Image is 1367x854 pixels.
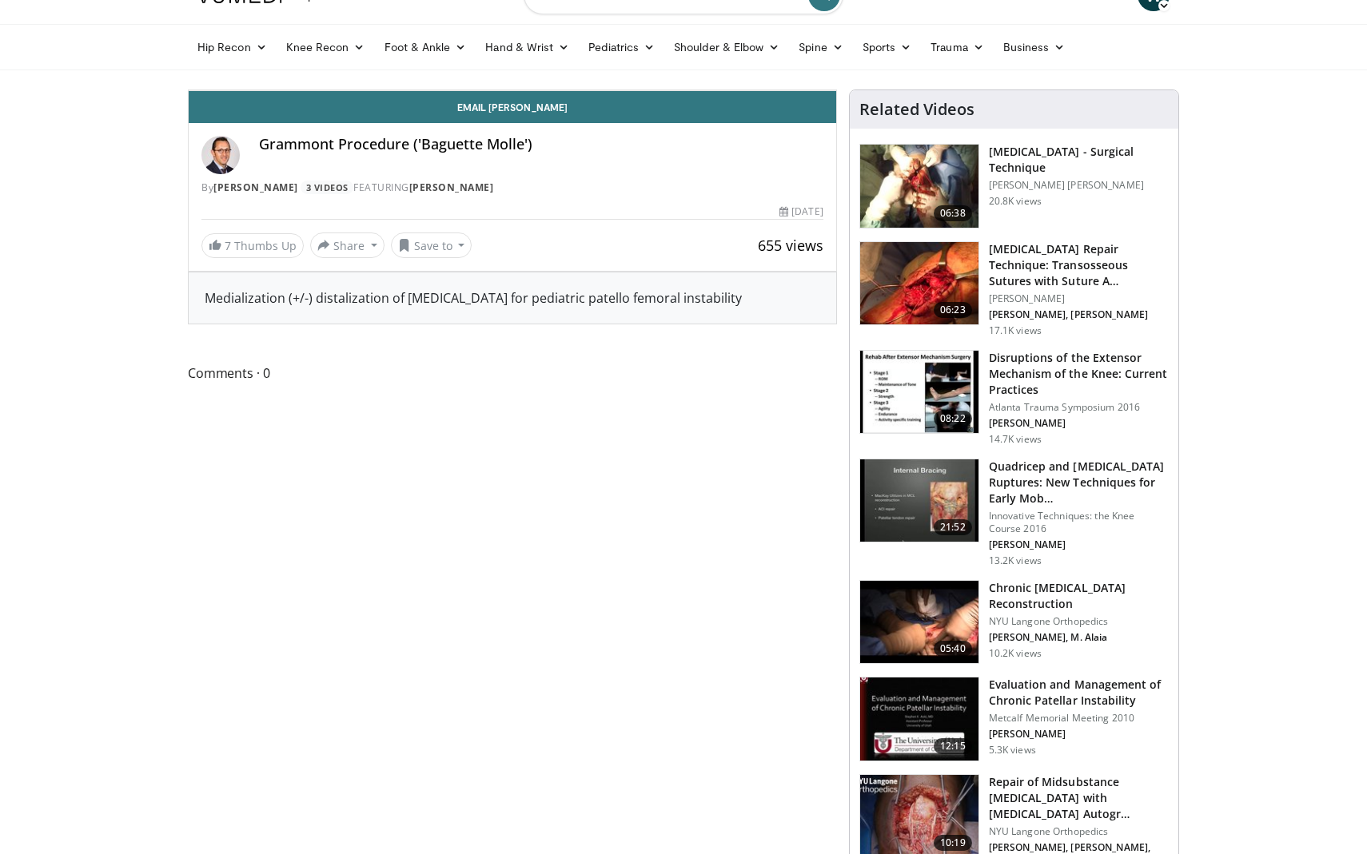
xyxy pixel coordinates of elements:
[989,144,1169,176] h3: [MEDICAL_DATA] - Surgical Technique
[213,181,298,194] a: [PERSON_NAME]
[188,31,277,63] a: Hip Recon
[989,554,1042,567] p: 13.2K views
[375,31,476,63] a: Foot & Ankle
[310,232,385,258] button: Share
[259,136,823,153] h4: Grammont Procedure ('Baguette Molle')
[201,181,823,195] div: By FEATURING
[758,236,823,255] span: 655 views
[201,233,304,258] a: 7 Thumbs Up
[921,31,994,63] a: Trauma
[779,205,823,219] div: [DATE]
[989,241,1169,289] h3: [MEDICAL_DATA] Repair Technique: Transosseous Sutures with Suture A…
[860,145,978,228] img: Vx8lr-LI9TPdNKgn4xMDoxOjBzMTt2bJ.150x105_q85_crop-smart_upscale.jpg
[476,31,579,63] a: Hand & Wrist
[189,90,836,91] video-js: Video Player
[989,510,1169,535] p: Innovative Techniques: the Knee Course 2016
[859,580,1169,665] a: 05:40 Chronic [MEDICAL_DATA] Reconstruction NYU Langone Orthopedics [PERSON_NAME], M. Alaia 10.2K...
[277,31,375,63] a: Knee Recon
[860,677,978,761] img: Picture_4_18_3.png.150x105_q85_crop-smart_upscale.jpg
[989,538,1169,551] p: [PERSON_NAME]
[579,31,664,63] a: Pediatrics
[859,241,1169,337] a: 06:23 [MEDICAL_DATA] Repair Technique: Transosseous Sutures with Suture A… [PERSON_NAME] [PERSON_...
[859,459,1169,567] a: 21:52 Quadricep and [MEDICAL_DATA] Ruptures: New Techniques for Early Mob… Innovative Techniques:...
[989,401,1169,414] p: Atlanta Trauma Symposium 2016
[989,179,1169,192] p: [PERSON_NAME] [PERSON_NAME]
[989,744,1036,757] p: 5.3K views
[989,774,1169,822] h3: Repair of Midsubstance [MEDICAL_DATA] with [MEDICAL_DATA] Autogr…
[989,615,1169,628] p: NYU Langone Orthopedics
[934,205,972,221] span: 06:38
[989,433,1042,446] p: 14.7K views
[989,580,1169,612] h3: Chronic [MEDICAL_DATA] Reconstruction
[859,350,1169,446] a: 08:22 Disruptions of the Extensor Mechanism of the Knee: Current Practices Atlanta Trauma Symposi...
[188,363,837,383] span: Comments 0
[189,91,836,123] a: Email [PERSON_NAME]
[989,712,1169,725] p: Metcalf Memorial Meeting 2010
[989,324,1042,337] p: 17.1K views
[201,136,240,174] img: Avatar
[934,738,972,754] span: 12:15
[860,581,978,664] img: eWNh-8akTAF2kj8X4xMDoxOmdtO40mAx.150x105_q85_crop-smart_upscale.jpg
[989,308,1169,321] p: [PERSON_NAME], [PERSON_NAME]
[409,181,494,194] a: [PERSON_NAME]
[789,31,852,63] a: Spine
[989,292,1169,305] p: [PERSON_NAME]
[989,728,1169,741] p: [PERSON_NAME]
[934,411,972,427] span: 08:22
[994,31,1075,63] a: Business
[853,31,922,63] a: Sports
[664,31,789,63] a: Shoulder & Elbow
[860,351,978,434] img: c329ce19-05ea-4e12-b583-111b1ee27852.150x105_q85_crop-smart_upscale.jpg
[989,350,1169,398] h3: Disruptions of the Extensor Mechanism of the Knee: Current Practices
[391,232,472,258] button: Save to
[989,825,1169,838] p: NYU Langone Orthopedics
[225,238,231,253] span: 7
[934,302,972,318] span: 06:23
[989,459,1169,506] h3: Quadricep and [MEDICAL_DATA] Ruptures: New Techniques for Early Mob…
[934,835,972,851] span: 10:19
[860,242,978,325] img: a284ffb3-f88c-46bb-88bb-d0d390e931a0.150x105_q85_crop-smart_upscale.jpg
[301,181,353,194] a: 3 Videos
[989,647,1042,660] p: 10.2K views
[989,195,1042,208] p: 20.8K views
[859,677,1169,761] a: 12:15 Evaluation and Management of Chronic Patellar Instability Metcalf Memorial Meeting 2010 [PE...
[934,641,972,657] span: 05:40
[989,677,1169,709] h3: Evaluation and Management of Chronic Patellar Instability
[859,144,1169,228] a: 06:38 [MEDICAL_DATA] - Surgical Technique [PERSON_NAME] [PERSON_NAME] 20.8K views
[989,417,1169,430] p: [PERSON_NAME]
[934,519,972,535] span: 21:52
[859,100,974,119] h4: Related Videos
[860,459,978,542] img: AlCdVYZxUWkgWPEX4xMDoxOjA4MTsiGN.150x105_q85_crop-smart_upscale.jpg
[205,288,820,308] div: Medialization (+/-) distalization of [MEDICAL_DATA] for pediatric patello femoral instability
[989,631,1169,644] p: [PERSON_NAME], M. Alaia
